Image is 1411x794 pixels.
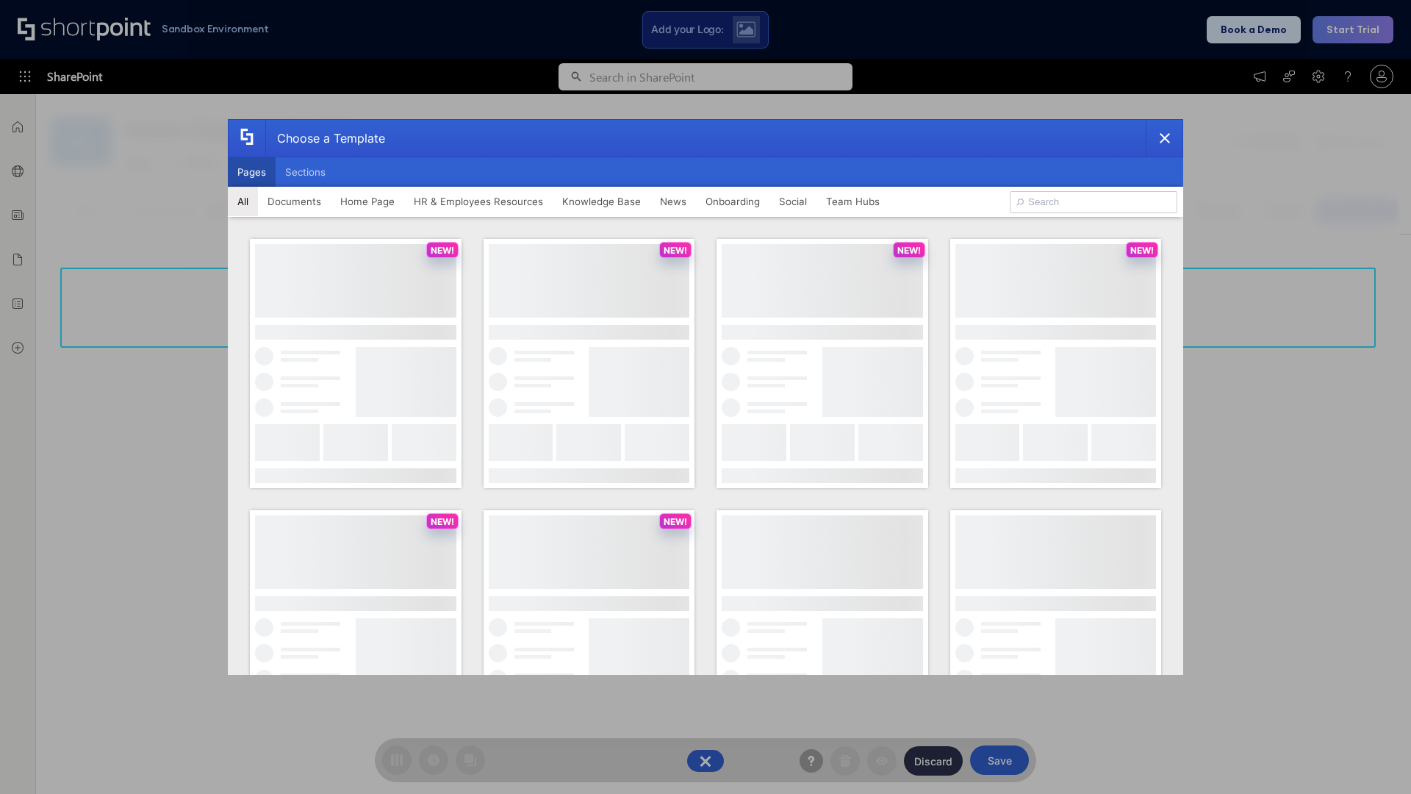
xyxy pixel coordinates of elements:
[553,187,650,216] button: Knowledge Base
[1146,623,1411,794] iframe: Chat Widget
[897,245,921,256] p: NEW!
[769,187,816,216] button: Social
[331,187,404,216] button: Home Page
[664,516,687,527] p: NEW!
[431,245,454,256] p: NEW!
[228,157,276,187] button: Pages
[696,187,769,216] button: Onboarding
[816,187,889,216] button: Team Hubs
[404,187,553,216] button: HR & Employees Resources
[1010,191,1177,213] input: Search
[228,187,258,216] button: All
[650,187,696,216] button: News
[228,119,1183,675] div: template selector
[431,516,454,527] p: NEW!
[265,120,385,157] div: Choose a Template
[664,245,687,256] p: NEW!
[276,157,335,187] button: Sections
[1130,245,1154,256] p: NEW!
[258,187,331,216] button: Documents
